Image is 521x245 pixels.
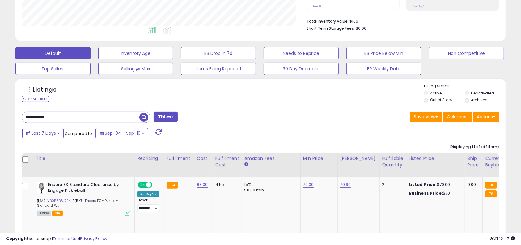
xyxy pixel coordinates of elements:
div: ASIN: [37,182,130,215]
span: | SKU: Encore EX - Purple - Standard Wt [37,198,118,208]
button: Top Sellers [15,63,91,75]
label: Active [430,90,442,96]
div: $70 [409,190,460,196]
span: 2025-09-18 12:47 GMT [490,236,515,242]
label: Out of Stock [430,97,453,103]
div: Displaying 1 to 1 of 1 items [450,144,499,150]
span: Sep-04 - Sep-10 [105,130,141,136]
span: OFF [151,182,161,188]
div: Repricing [137,155,161,162]
div: $70.00 [409,182,460,187]
a: 70.00 [303,182,314,188]
span: FBA [52,211,63,216]
small: Prev: 0 [312,4,321,8]
a: Terms of Use [53,236,79,242]
div: Fulfillment [167,155,192,162]
li: $166 [307,17,495,24]
span: Last 7 Days [32,130,56,136]
div: Title [36,155,132,162]
button: Save View [410,112,442,122]
a: 83.00 [197,182,208,188]
div: Preset: [137,198,159,212]
div: 0.00 [468,182,478,187]
button: 30 Day Decrease [264,63,339,75]
div: Amazon Fees [244,155,298,162]
div: Fulfillment Cost [215,155,239,168]
p: Listing States: [424,83,505,89]
button: Last 7 Days [22,128,64,138]
div: Min Price [303,155,335,162]
div: 15% [244,182,296,187]
button: Inventory Age [98,47,173,59]
span: Compared to: [65,131,93,137]
button: Actions [473,112,499,122]
button: BP Weekly Data [346,63,421,75]
button: Default [15,47,91,59]
strong: Copyright [6,236,29,242]
div: Listed Price [409,155,462,162]
b: Listed Price: [409,182,437,187]
a: Privacy Policy [80,236,107,242]
button: Selling @ Max [98,63,173,75]
button: Needs to Reprice [264,47,339,59]
div: $0.30 min [244,187,296,193]
span: 75 [498,190,503,196]
button: Items Being Repriced [181,63,256,75]
small: Amazon Fees. [244,162,248,167]
div: 2 [382,182,401,187]
b: Encore EX Standard Clearance by Engage Pickleball [48,182,123,195]
div: Cost [197,155,210,162]
button: Non Competitive [429,47,504,59]
small: FBA [167,182,178,189]
b: Total Inventory Value: [307,19,349,24]
div: seller snap | | [6,236,107,242]
small: FBA [485,182,497,189]
div: Clear All Filters [22,96,49,102]
div: Current Buybox Price [485,155,517,168]
small: Prev: N/A [413,4,425,8]
div: 4.55 [215,182,237,187]
span: $0.00 [356,25,366,31]
button: Columns [443,112,472,122]
div: Win BuyBox [137,191,159,197]
a: 70.90 [340,182,351,188]
div: Ship Price [468,155,480,168]
button: Filters [154,112,178,122]
label: Deactivated [471,90,494,96]
span: Columns [447,114,466,120]
button: Sep-04 - Sep-10 [95,128,148,138]
b: Short Term Storage Fees: [307,26,355,31]
div: [PERSON_NAME] [340,155,377,162]
span: 70 [498,182,503,187]
small: FBA [485,190,497,197]
a: B0B6B6J7FY [50,198,71,203]
label: Archived [471,97,488,103]
span: All listings currently available for purchase on Amazon [37,211,51,216]
h5: Listings [33,85,57,94]
button: BB Price Below Min [346,47,421,59]
div: Fulfillable Quantity [382,155,404,168]
span: ON [138,182,146,188]
b: Business Price: [409,190,443,196]
img: 31GXIFmatVL._SL40_.jpg [37,182,46,194]
button: BB Drop in 7d [181,47,256,59]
